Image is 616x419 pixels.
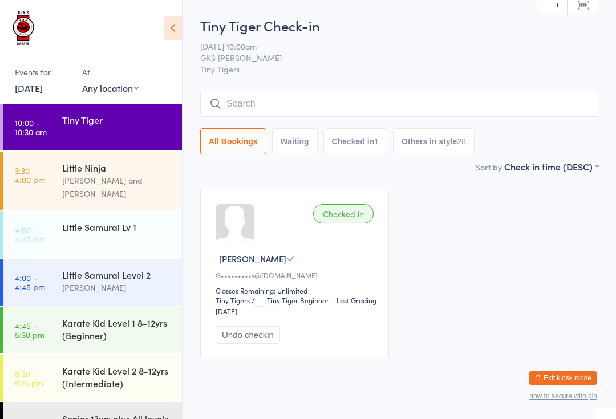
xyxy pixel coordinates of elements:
a: [DATE] [15,82,43,94]
div: Karate Kid Level 2 8-12yrs (Intermediate) [62,364,172,389]
div: Tiny Tigers [216,295,250,305]
div: 28 [457,137,466,146]
div: Tiny Tiger [62,113,172,126]
span: / Tiny Tiger Beginner – Last Grading [DATE] [216,295,376,316]
div: Little Ninja [62,161,172,174]
div: At [82,63,139,82]
div: Karate Kid Level 1 8-12yrs (Beginner) [62,316,172,341]
button: Undo checkin [216,326,280,344]
div: Little Samurai Level 2 [62,269,172,281]
div: Little Samurai Lv 1 [62,221,172,233]
time: 4:00 - 4:45 pm [15,273,45,291]
label: Sort by [476,161,502,173]
time: 10:00 - 10:30 am [15,118,47,136]
a: 4:00 -4:45 pmLittle Samurai Level 2[PERSON_NAME] [3,259,182,306]
img: Guy's Karate School [11,9,37,51]
div: G•••••••••s@[DOMAIN_NAME] [216,270,377,280]
a: 3:30 -4:00 pmLittle Ninja[PERSON_NAME] and [PERSON_NAME] [3,152,182,210]
a: 10:00 -10:30 amTiny Tiger [3,104,182,150]
time: 5:30 - 6:15 pm [15,369,43,387]
time: 4:45 - 5:30 pm [15,321,44,339]
div: Events for [15,63,71,82]
div: 1 [374,137,379,146]
div: Any location [82,82,139,94]
a: 4:00 -4:45 pmLittle Samurai Lv 1 [3,211,182,258]
div: Classes Remaining: Unlimited [216,286,377,295]
time: 3:30 - 4:00 pm [15,166,45,184]
div: [PERSON_NAME] [62,281,172,294]
div: Check in time (DESC) [504,160,598,173]
button: Checked in1 [323,128,388,154]
button: Others in style28 [393,128,475,154]
a: 5:30 -6:15 pmKarate Kid Level 2 8-12yrs (Intermediate) [3,355,182,401]
h2: Tiny Tiger Check-in [200,16,598,35]
button: Waiting [272,128,318,154]
span: [PERSON_NAME] [219,253,286,265]
span: Tiny Tigers [200,63,598,75]
a: 4:45 -5:30 pmKarate Kid Level 1 8-12yrs (Beginner) [3,307,182,353]
span: GKS [PERSON_NAME] [200,52,581,63]
time: 4:00 - 4:45 pm [15,225,45,243]
button: how to secure with pin [529,392,597,400]
div: [PERSON_NAME] and [PERSON_NAME] [62,174,172,200]
span: [DATE] 10:00am [200,40,581,52]
button: All Bookings [200,128,266,154]
button: Exit kiosk mode [529,371,597,385]
input: Search [200,91,598,117]
div: Checked in [313,204,374,223]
